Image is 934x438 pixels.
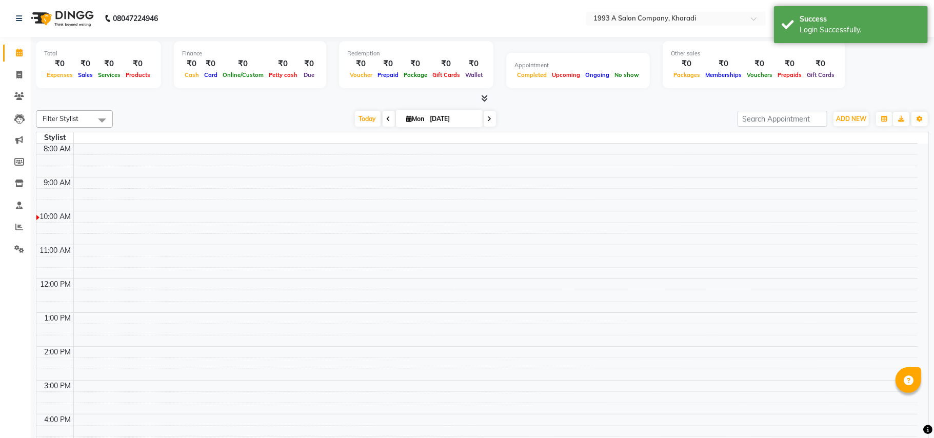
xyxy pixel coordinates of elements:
[266,71,300,78] span: Petty cash
[463,58,485,70] div: ₹0
[775,58,804,70] div: ₹0
[549,71,583,78] span: Upcoming
[800,14,920,25] div: Success
[38,211,73,222] div: 10:00 AM
[300,58,318,70] div: ₹0
[514,71,549,78] span: Completed
[26,4,96,33] img: logo
[43,381,73,391] div: 3:00 PM
[266,58,300,70] div: ₹0
[113,4,158,33] b: 08047224946
[38,245,73,256] div: 11:00 AM
[95,71,123,78] span: Services
[703,58,744,70] div: ₹0
[347,58,375,70] div: ₹0
[202,58,220,70] div: ₹0
[43,114,78,123] span: Filter Stylist
[220,58,266,70] div: ₹0
[347,49,485,58] div: Redemption
[836,115,866,123] span: ADD NEW
[42,144,73,154] div: 8:00 AM
[375,58,401,70] div: ₹0
[44,58,75,70] div: ₹0
[75,58,95,70] div: ₹0
[182,58,202,70] div: ₹0
[514,61,642,70] div: Appointment
[75,71,95,78] span: Sales
[800,25,920,35] div: Login Successfully.
[804,58,837,70] div: ₹0
[95,58,123,70] div: ₹0
[44,49,153,58] div: Total
[671,71,703,78] span: Packages
[671,49,837,58] div: Other sales
[43,414,73,425] div: 4:00 PM
[42,177,73,188] div: 9:00 AM
[463,71,485,78] span: Wallet
[182,71,202,78] span: Cash
[202,71,220,78] span: Card
[182,49,318,58] div: Finance
[744,71,775,78] span: Vouchers
[775,71,804,78] span: Prepaids
[427,111,479,127] input: 2025-09-01
[355,111,381,127] span: Today
[744,58,775,70] div: ₹0
[301,71,317,78] span: Due
[404,115,427,123] span: Mon
[401,58,430,70] div: ₹0
[583,71,612,78] span: Ongoing
[401,71,430,78] span: Package
[612,71,642,78] span: No show
[430,71,463,78] span: Gift Cards
[43,313,73,324] div: 1:00 PM
[43,347,73,357] div: 2:00 PM
[430,58,463,70] div: ₹0
[375,71,401,78] span: Prepaid
[44,71,75,78] span: Expenses
[36,132,73,143] div: Stylist
[123,58,153,70] div: ₹0
[833,112,869,126] button: ADD NEW
[671,58,703,70] div: ₹0
[123,71,153,78] span: Products
[804,71,837,78] span: Gift Cards
[738,111,827,127] input: Search Appointment
[38,279,73,290] div: 12:00 PM
[703,71,744,78] span: Memberships
[220,71,266,78] span: Online/Custom
[347,71,375,78] span: Voucher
